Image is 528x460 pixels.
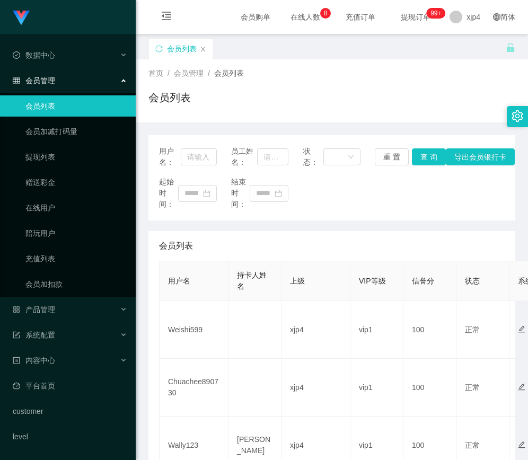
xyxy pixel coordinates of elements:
[350,301,403,359] td: vip1
[446,148,515,165] button: 导出会员银行卡
[506,43,515,52] i: 图标: unlock
[13,401,127,422] a: customer
[159,146,181,168] span: 用户名：
[518,325,525,333] i: 图标: edit
[168,277,190,285] span: 用户名
[320,8,331,19] sup: 8
[208,69,210,77] span: /
[13,76,55,85] span: 会员管理
[426,8,445,19] sup: 233
[465,277,480,285] span: 状态
[493,13,500,21] i: 图标: global
[155,45,163,52] i: 图标: sync
[281,359,350,417] td: xjp4
[512,110,523,122] i: 图标: setting
[359,277,386,285] span: VIP等级
[13,306,20,313] i: 图标: appstore-o
[148,90,191,105] h1: 会员列表
[465,325,480,334] span: 正常
[168,69,170,77] span: /
[518,383,525,391] i: 图标: edit
[214,69,244,77] span: 会员列表
[25,273,127,295] a: 会员加扣款
[350,359,403,417] td: vip1
[148,1,184,34] i: 图标: menu-fold
[148,69,163,77] span: 首页
[465,441,480,449] span: 正常
[25,146,127,167] a: 提现列表
[25,121,127,142] a: 会员加减打码量
[412,148,446,165] button: 查 询
[13,426,127,447] a: level
[13,331,55,339] span: 系统配置
[159,240,193,252] span: 会员列表
[348,154,354,161] i: 图标: down
[13,331,20,339] i: 图标: form
[25,223,127,244] a: 陪玩用户
[231,176,250,210] span: 结束时间：
[167,39,197,59] div: 会员列表
[303,146,324,168] span: 状态：
[403,359,456,417] td: 100
[403,301,456,359] td: 100
[13,77,20,84] i: 图标: table
[412,277,434,285] span: 信誉分
[159,176,178,210] span: 起始时间：
[237,271,267,290] span: 持卡人姓名
[285,13,325,21] span: 在线人数
[395,13,436,21] span: 提现订单
[13,357,20,364] i: 图标: profile
[375,148,409,165] button: 重 置
[465,383,480,392] span: 正常
[290,277,305,285] span: 上级
[13,11,30,25] img: logo.9652507e.png
[25,95,127,117] a: 会员列表
[200,46,206,52] i: 图标: close
[518,441,525,448] i: 图标: edit
[257,148,288,165] input: 请输入
[13,51,55,59] span: 数据中心
[160,359,228,417] td: Chuachee890730
[25,248,127,269] a: 充值列表
[181,148,217,165] input: 请输入
[324,8,328,19] p: 8
[25,172,127,193] a: 赠送彩金
[231,146,258,168] span: 员工姓名：
[174,69,204,77] span: 会员管理
[203,190,210,197] i: 图标: calendar
[160,301,228,359] td: Weishi599
[281,301,350,359] td: xjp4
[275,190,282,197] i: 图标: calendar
[13,356,55,365] span: 内容中心
[340,13,381,21] span: 充值订单
[13,305,55,314] span: 产品管理
[13,375,127,396] a: 图标: dashboard平台首页
[13,51,20,59] i: 图标: check-circle-o
[25,197,127,218] a: 在线用户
